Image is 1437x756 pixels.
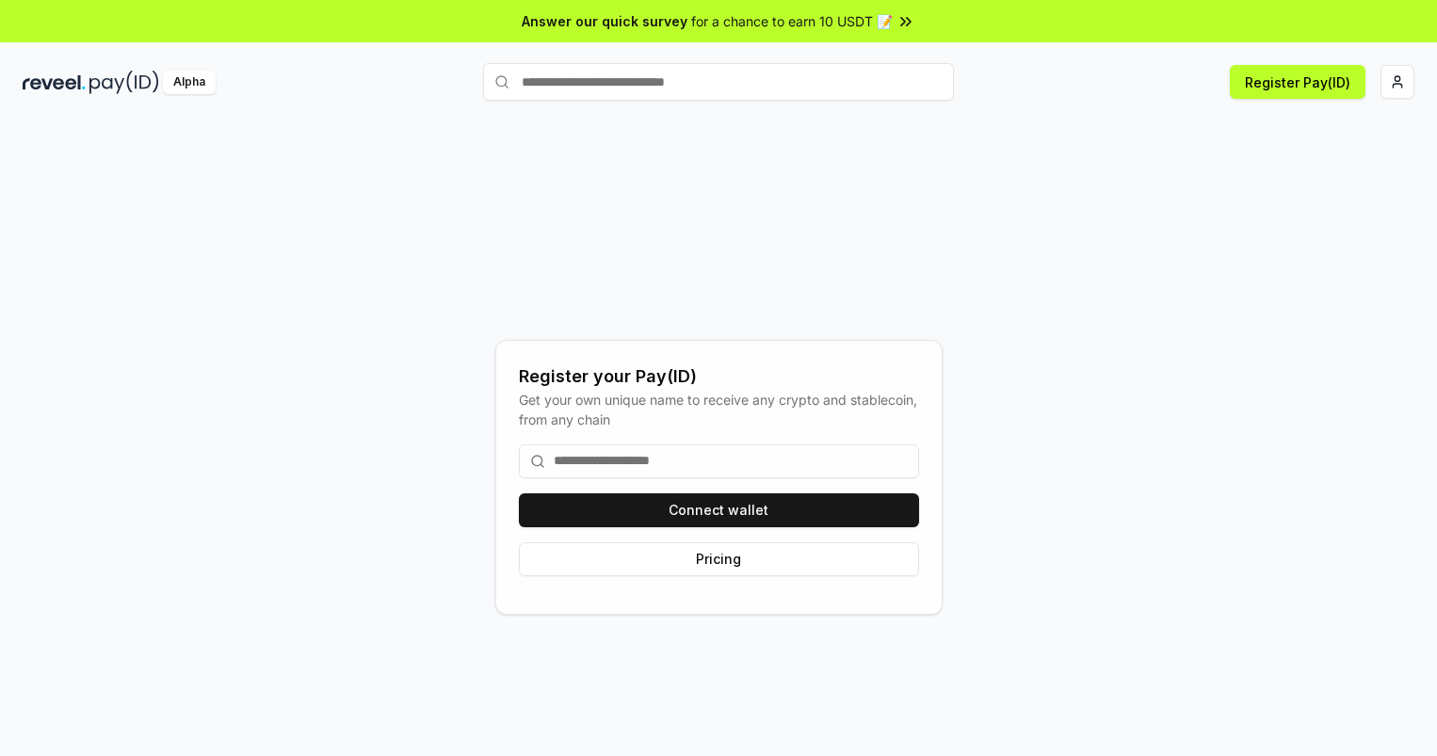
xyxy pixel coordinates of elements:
button: Register Pay(ID) [1230,65,1365,99]
span: Answer our quick survey [522,11,687,31]
span: for a chance to earn 10 USDT 📝 [691,11,893,31]
img: reveel_dark [23,71,86,94]
div: Alpha [163,71,216,94]
div: Register your Pay(ID) [519,363,919,390]
img: pay_id [89,71,159,94]
button: Connect wallet [519,493,919,527]
div: Get your own unique name to receive any crypto and stablecoin, from any chain [519,390,919,429]
button: Pricing [519,542,919,576]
